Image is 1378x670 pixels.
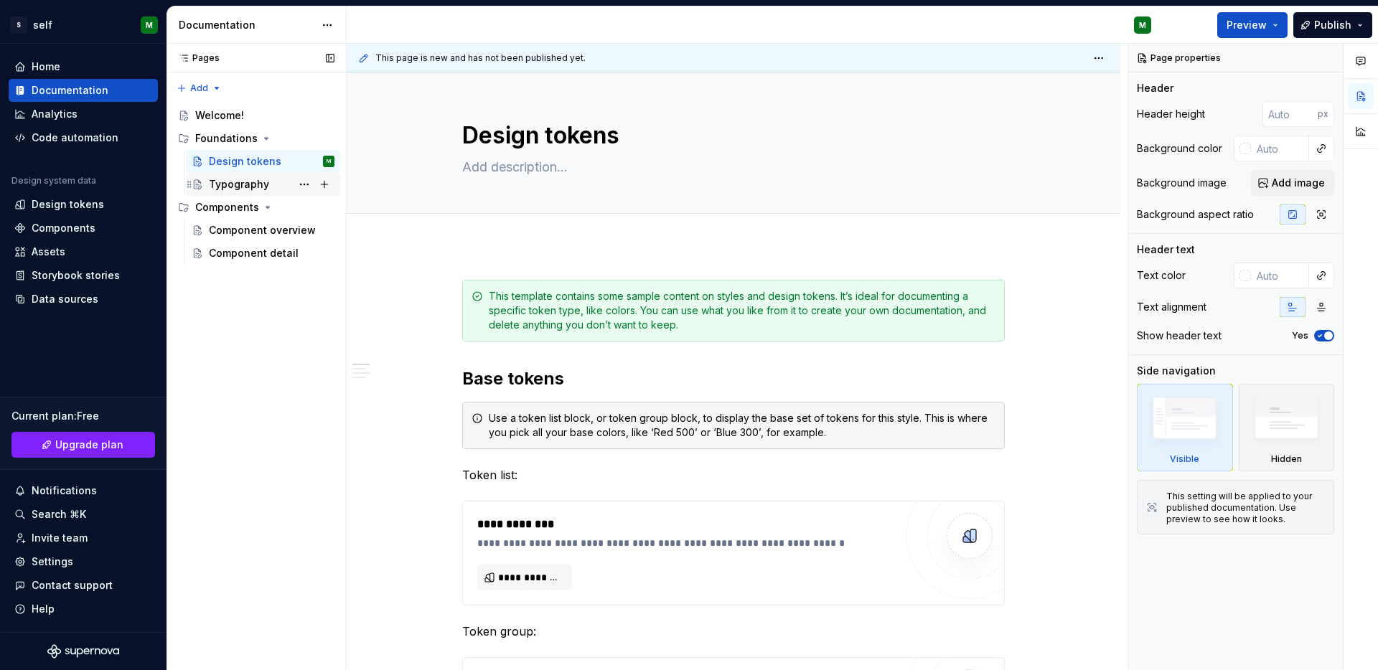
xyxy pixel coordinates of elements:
[3,9,164,40] button: SselfM
[190,82,208,94] span: Add
[209,177,269,192] div: Typography
[186,219,340,242] a: Component overview
[1318,108,1328,120] p: px
[32,60,60,74] div: Home
[9,240,158,263] a: Assets
[462,367,1005,390] h2: Base tokens
[375,52,586,64] span: This page is new and has not been published yet.
[1137,268,1186,283] div: Text color
[32,107,78,121] div: Analytics
[9,126,158,149] a: Code automation
[1137,141,1222,156] div: Background color
[1227,18,1267,32] span: Preview
[186,150,340,173] a: Design tokensM
[1217,12,1288,38] button: Preview
[209,154,281,169] div: Design tokens
[32,197,104,212] div: Design tokens
[9,527,158,549] a: Invite team
[172,78,226,98] button: Add
[209,246,299,260] div: Component detail
[179,18,314,32] div: Documentation
[209,223,316,237] div: Component overview
[146,19,153,31] div: M
[1251,170,1334,196] button: Add image
[32,602,55,616] div: Help
[10,16,27,34] div: S
[172,104,340,127] a: Welcome!
[462,466,1005,483] p: Token list:
[186,173,340,196] a: Typography
[47,644,119,659] svg: Supernova Logo
[32,245,65,259] div: Assets
[1271,453,1302,465] div: Hidden
[1251,136,1309,161] input: Auto
[172,127,340,150] div: Foundations
[1137,207,1254,222] div: Background aspect ratio
[9,479,158,502] button: Notifications
[1170,453,1199,465] div: Visible
[1262,101,1318,127] input: Auto
[32,83,108,98] div: Documentation
[33,18,52,32] div: self
[172,104,340,265] div: Page tree
[186,242,340,265] a: Component detail
[9,264,158,287] a: Storybook stories
[489,411,995,440] div: Use a token list block, or token group block, to display the base set of tokens for this style. T...
[195,200,259,214] div: Components
[195,108,244,123] div: Welcome!
[1314,18,1351,32] span: Publish
[32,483,97,498] div: Notifications
[1137,300,1206,314] div: Text alignment
[9,103,158,126] a: Analytics
[32,268,120,283] div: Storybook stories
[1137,329,1222,343] div: Show header text
[1137,81,1173,95] div: Header
[9,193,158,216] a: Design tokens
[1166,491,1325,525] div: This setting will be applied to your published documentation. Use preview to see how it looks.
[1137,176,1227,190] div: Background image
[489,289,995,332] div: This template contains some sample content on styles and design tokens. It’s ideal for documentin...
[9,598,158,621] button: Help
[1137,384,1233,471] div: Visible
[1239,384,1335,471] div: Hidden
[327,154,331,169] div: M
[1251,263,1309,288] input: Auto
[195,131,258,146] div: Foundations
[32,507,86,522] div: Search ⌘K
[462,623,1005,640] p: Token group:
[32,578,113,593] div: Contact support
[32,555,73,569] div: Settings
[9,55,158,78] a: Home
[459,118,1002,153] textarea: Design tokens
[1292,330,1308,341] label: Yes
[9,79,158,102] a: Documentation
[9,288,158,311] a: Data sources
[11,432,155,458] a: Upgrade plan
[1293,12,1372,38] button: Publish
[55,438,123,452] span: Upgrade plan
[32,131,118,145] div: Code automation
[1137,107,1205,121] div: Header height
[9,503,158,526] button: Search ⌘K
[1139,19,1146,31] div: M
[9,217,158,240] a: Components
[1137,364,1216,378] div: Side navigation
[32,531,88,545] div: Invite team
[1272,176,1325,190] span: Add image
[172,196,340,219] div: Components
[1137,242,1195,257] div: Header text
[32,292,98,306] div: Data sources
[32,221,95,235] div: Components
[9,574,158,597] button: Contact support
[11,175,96,187] div: Design system data
[9,550,158,573] a: Settings
[172,52,220,64] div: Pages
[11,409,155,423] div: Current plan : Free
